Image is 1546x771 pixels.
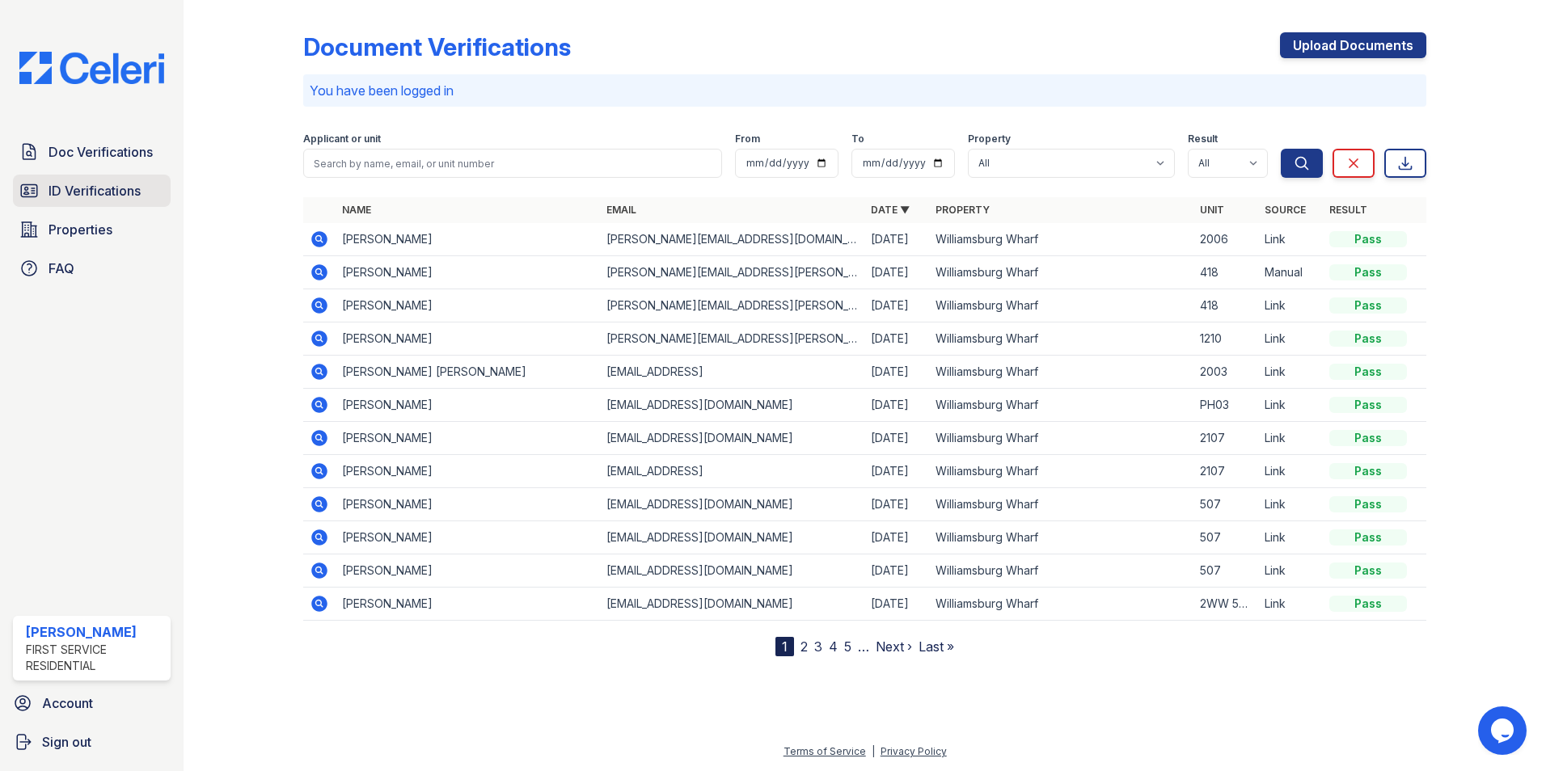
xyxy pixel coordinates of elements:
div: 1 [775,637,794,656]
div: Pass [1329,231,1407,247]
div: First Service Residential [26,642,164,674]
a: Sign out [6,726,177,758]
span: Sign out [42,732,91,752]
td: [PERSON_NAME] [336,488,600,521]
td: [EMAIL_ADDRESS][DOMAIN_NAME] [600,488,864,521]
div: Pass [1329,397,1407,413]
a: Email [606,204,636,216]
td: [PERSON_NAME] [336,554,600,588]
td: [DATE] [864,588,929,621]
div: Pass [1329,264,1407,280]
td: Williamsburg Wharf [929,356,1193,389]
input: Search by name, email, or unit number [303,149,722,178]
div: Pass [1329,596,1407,612]
img: CE_Logo_Blue-a8612792a0a2168367f1c8372b55b34899dd931a85d93a1a3d3e32e68fde9ad4.png [6,52,177,84]
td: [PERSON_NAME][EMAIL_ADDRESS][DOMAIN_NAME] [600,223,864,256]
a: Privacy Policy [881,745,947,757]
td: Link [1258,356,1323,389]
a: Property [936,204,990,216]
td: [PERSON_NAME][EMAIL_ADDRESS][PERSON_NAME][DOMAIN_NAME] [600,289,864,322]
label: Applicant or unit [303,133,381,145]
td: 507 [1193,554,1258,588]
td: [DATE] [864,356,929,389]
td: Link [1258,322,1323,356]
td: [EMAIL_ADDRESS] [600,455,864,488]
td: Williamsburg Wharf [929,422,1193,455]
td: Williamsburg Wharf [929,588,1193,621]
a: Doc Verifications [13,136,171,168]
td: [EMAIL_ADDRESS][DOMAIN_NAME] [600,588,864,621]
td: [PERSON_NAME] [336,322,600,356]
td: [PERSON_NAME] [336,588,600,621]
td: [DATE] [864,554,929,588]
td: [EMAIL_ADDRESS][DOMAIN_NAME] [600,521,864,554]
td: Link [1258,521,1323,554]
a: FAQ [13,252,171,284]
td: [PERSON_NAME] [336,223,600,256]
td: [PERSON_NAME] [336,256,600,289]
div: Pass [1329,297,1407,314]
td: [PERSON_NAME] [336,422,600,455]
td: [EMAIL_ADDRESS][DOMAIN_NAME] [600,422,864,455]
td: [EMAIL_ADDRESS][DOMAIN_NAME] [600,389,864,422]
span: … [858,637,869,656]
p: You have been logged in [310,81,1420,100]
div: [PERSON_NAME] [26,622,164,642]
div: Pass [1329,430,1407,446]
td: Link [1258,488,1323,521]
div: Pass [1329,562,1407,579]
td: 507 [1193,488,1258,521]
span: Account [42,693,93,713]
td: Williamsburg Wharf [929,455,1193,488]
td: [EMAIL_ADDRESS] [600,356,864,389]
td: [DATE] [864,521,929,554]
td: Williamsburg Wharf [929,521,1193,554]
td: 2WW 520 [1193,588,1258,621]
td: [PERSON_NAME] [336,521,600,554]
div: Pass [1329,529,1407,546]
td: Link [1258,455,1323,488]
td: [DATE] [864,422,929,455]
td: 2107 [1193,455,1258,488]
td: Williamsburg Wharf [929,554,1193,588]
a: ID Verifications [13,175,171,207]
div: Pass [1329,331,1407,347]
a: Properties [13,213,171,246]
td: [DATE] [864,223,929,256]
span: FAQ [49,259,74,278]
td: Williamsburg Wharf [929,389,1193,422]
a: Result [1329,204,1367,216]
td: Williamsburg Wharf [929,256,1193,289]
td: [DATE] [864,488,929,521]
td: Link [1258,422,1323,455]
td: 507 [1193,521,1258,554]
td: Link [1258,289,1323,322]
span: ID Verifications [49,181,141,200]
div: | [872,745,875,757]
iframe: chat widget [1478,706,1530,755]
a: Date ▼ [871,204,910,216]
a: Name [342,204,371,216]
td: [DATE] [864,322,929,356]
td: Williamsburg Wharf [929,488,1193,521]
td: [DATE] [864,455,929,488]
td: 1210 [1193,322,1258,356]
a: Last » [919,638,954,655]
td: [PERSON_NAME][EMAIL_ADDRESS][PERSON_NAME][DOMAIN_NAME] [600,256,864,289]
a: Unit [1200,204,1224,216]
label: From [735,133,760,145]
td: 418 [1193,256,1258,289]
td: [PERSON_NAME] [336,389,600,422]
td: [DATE] [864,389,929,422]
a: 5 [844,638,851,655]
td: [EMAIL_ADDRESS][DOMAIN_NAME] [600,554,864,588]
div: Pass [1329,463,1407,479]
td: Manual [1258,256,1323,289]
div: Document Verifications [303,32,571,61]
td: Link [1258,588,1323,621]
span: Properties [49,220,112,239]
label: Result [1188,133,1218,145]
td: 2107 [1193,422,1258,455]
td: [PERSON_NAME][EMAIL_ADDRESS][PERSON_NAME][DOMAIN_NAME] [600,322,864,356]
label: To [851,133,864,145]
